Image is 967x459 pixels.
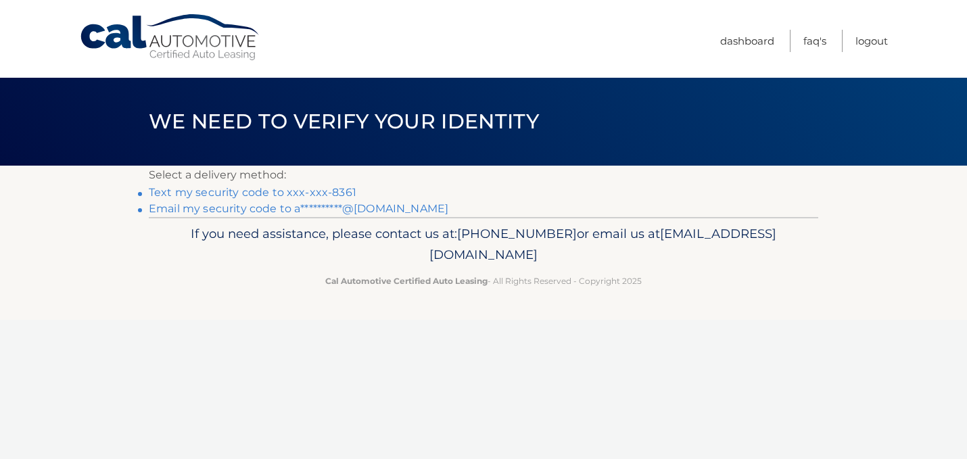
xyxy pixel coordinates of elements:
[457,226,577,241] span: [PHONE_NUMBER]
[325,276,488,286] strong: Cal Automotive Certified Auto Leasing
[149,166,818,185] p: Select a delivery method:
[79,14,262,62] a: Cal Automotive
[720,30,774,52] a: Dashboard
[158,274,809,288] p: - All Rights Reserved - Copyright 2025
[158,223,809,266] p: If you need assistance, please contact us at: or email us at
[803,30,826,52] a: FAQ's
[855,30,888,52] a: Logout
[149,202,448,215] a: Email my security code to a**********@[DOMAIN_NAME]
[149,109,539,134] span: We need to verify your identity
[149,186,356,199] a: Text my security code to xxx-xxx-8361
